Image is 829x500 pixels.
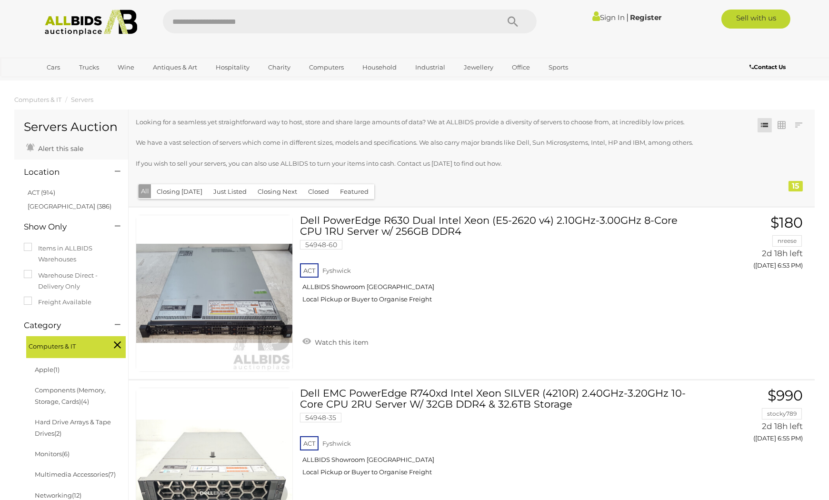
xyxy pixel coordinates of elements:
button: Just Listed [208,184,252,199]
a: $990 stocky789 2d 18h left ([DATE] 6:55 PM) [708,388,805,447]
button: All [139,184,151,198]
p: Looking for a seamless yet straightforward way to host, store and share large amounts of data? We... [136,117,744,128]
a: Charity [262,60,297,75]
a: Sports [542,60,574,75]
div: 15 [789,181,803,191]
label: Freight Available [24,297,91,308]
h4: Location [24,168,100,177]
a: Office [506,60,536,75]
a: Register [630,13,661,22]
span: | [626,12,629,22]
span: $180 [770,214,803,231]
a: Jewellery [458,60,499,75]
span: (7) [108,470,116,478]
a: Sign In [592,13,625,22]
a: Alert this sale [24,140,86,155]
h4: Show Only [24,222,100,231]
a: ACT (914) [28,189,55,196]
a: Watch this item [300,334,371,349]
h1: Servers Auction [24,120,119,134]
a: Computers [303,60,350,75]
a: Hard Drive Arrays & Tape Drives(2) [35,418,111,437]
span: (1) [53,366,60,373]
b: Contact Us [749,63,786,70]
a: Wine [111,60,140,75]
button: Closed [302,184,335,199]
a: Cars [41,60,67,75]
p: If you wish to sell your servers, you can also use ALLBIDS to turn your items into cash. Contact ... [136,158,744,169]
p: We have a vast selection of servers which come in different sizes, models and specifications. We ... [136,137,744,148]
span: (6) [62,450,70,458]
a: Trucks [73,60,105,75]
a: Sell with us [721,10,790,29]
span: Watch this item [312,338,369,347]
button: Closing Next [252,184,303,199]
span: (2) [54,430,61,437]
button: Search [489,10,537,33]
a: Industrial [409,60,451,75]
button: Closing [DATE] [151,184,208,199]
span: Alert this sale [36,144,83,153]
button: Featured [334,184,374,199]
a: Antiques & Art [147,60,203,75]
span: (4) [81,398,89,405]
img: Allbids.com.au [40,10,143,36]
a: Computers & IT [14,96,61,103]
a: Contact Us [749,62,788,72]
a: Household [356,60,403,75]
label: Warehouse Direct - Delivery Only [24,270,119,292]
label: Items in ALLBIDS Warehouses [24,243,119,265]
a: Apple(1) [35,366,60,373]
a: Networking(12) [35,491,81,499]
a: $180 nreese 2d 18h left ([DATE] 6:53 PM) [708,215,805,274]
span: $990 [768,387,803,404]
a: Multimedia Accessories(7) [35,470,116,478]
h4: Category [24,321,100,330]
span: (12) [72,491,81,499]
a: Servers [71,96,93,103]
a: Hospitality [210,60,256,75]
span: Computers & IT [29,339,100,352]
a: [GEOGRAPHIC_DATA] (386) [28,202,111,210]
a: Components (Memory, Storage, Cards)(4) [35,386,106,405]
a: Dell PowerEdge R630 Dual Intel Xeon (E5-2620 v4) 2.10GHz-3.00GHz 8-Core CPU 1RU Server w/ 256GB D... [307,215,693,310]
a: [GEOGRAPHIC_DATA] [41,75,121,91]
a: Dell EMC PowerEdge R740xd Intel Xeon SILVER (4210R) 2.40GHz-3.20GHz 10-Core CPU 2RU Server W/ 32G... [307,388,693,483]
a: Monitors(6) [35,450,70,458]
